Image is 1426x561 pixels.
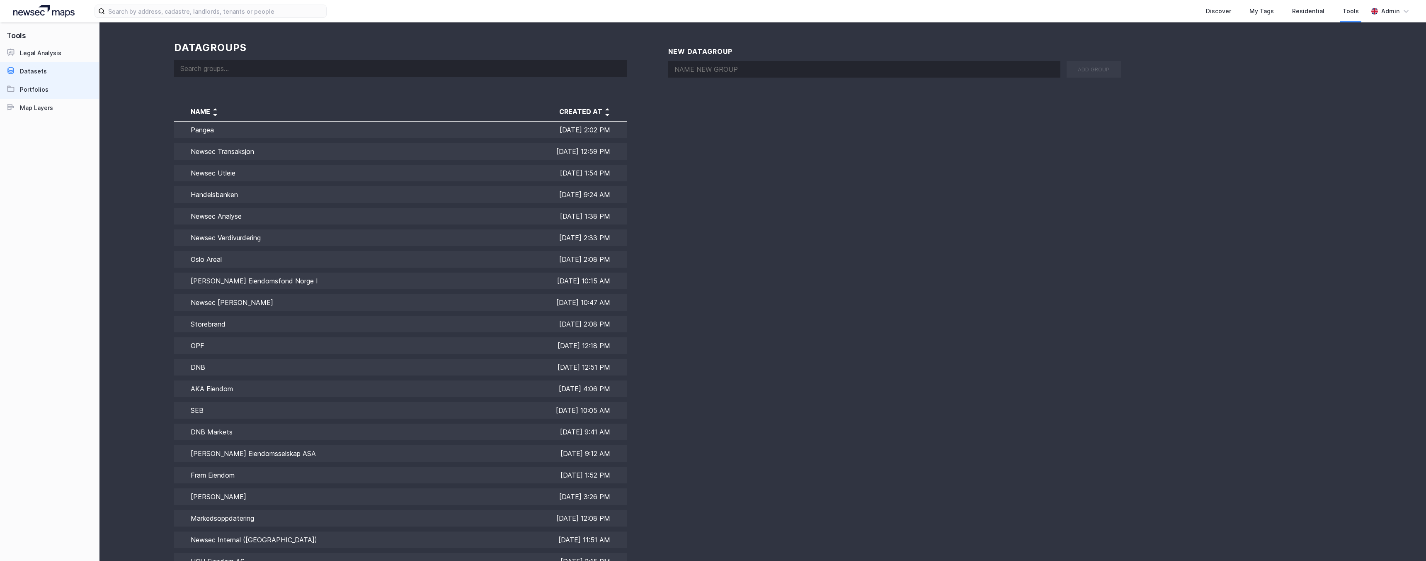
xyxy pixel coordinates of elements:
td: Oslo Areal [174,249,363,270]
td: [PERSON_NAME] Eiendomsfond Norge I [174,270,363,292]
th: CREATED AT [363,106,627,122]
td: [DATE] 12:08 PM [363,507,627,529]
td: [DATE] 10:05 AM [363,400,627,421]
input: Search groups... [174,60,627,77]
td: Storebrand [174,313,363,335]
div: Discover [1206,6,1231,16]
td: [DATE] 10:47 AM [363,292,627,313]
td: [DATE] 10:15 AM [363,270,627,292]
img: ArrowUp.d35a75ab81ac7c12469c333a957a18d6.svg [210,104,220,114]
td: Markedsoppdatering [174,507,363,529]
h1: datagroups [174,41,627,54]
iframe: Chat Widget [1385,521,1426,561]
div: Residential [1292,6,1324,16]
td: OPF [174,335,363,356]
div: Portfolios [20,85,49,95]
td: [DATE] 2:08 PM [363,249,627,270]
h2: new datagroup [668,47,1121,56]
input: NAME NEW GROUP [668,61,1060,78]
img: ArrowDown.cfc95092da2c2829964253f6dfeacc94.svg [602,110,612,120]
td: Newsec Verdivurdering [174,227,363,249]
td: [DATE] 9:12 AM [363,443,627,464]
td: [PERSON_NAME] [174,486,363,507]
td: [DATE] 9:41 AM [363,421,627,443]
td: Newsec Internal ([GEOGRAPHIC_DATA]) [174,529,363,551]
td: Newsec Transaksjon [174,141,363,162]
td: [DATE] 1:38 PM [363,205,627,227]
td: Fram Eiendom [174,464,363,486]
td: [DATE] 4:06 PM [363,378,627,400]
td: Handelsbanken [174,184,363,205]
img: logo.a4113a55bc3d86da70a041830d287a7e.svg [13,5,75,17]
td: [DATE] 9:24 AM [363,184,627,205]
div: Tools [1343,6,1359,16]
td: DNB [174,356,363,378]
td: [DATE] 2:33 PM [363,227,627,249]
div: add group [1067,61,1121,78]
td: [PERSON_NAME] Eiendomsselskap ASA [174,443,363,464]
th: NAME [174,106,363,122]
td: [DATE] 3:26 PM [363,486,627,507]
td: SEB [174,400,363,421]
div: Admin [1381,6,1399,16]
td: [DATE] 12:51 PM [363,356,627,378]
td: [DATE] 11:51 AM [363,529,627,551]
img: ArrowDown.cfc95092da2c2829964253f6dfeacc94.svg [210,110,220,120]
td: Newsec [PERSON_NAME] [174,292,363,313]
div: Datasets [20,66,47,76]
td: [DATE] 12:59 PM [363,141,627,162]
td: DNB Markets [174,421,363,443]
div: Legal Analysis [20,48,61,58]
td: [DATE] 1:52 PM [363,464,627,486]
td: [DATE] 2:08 PM [363,313,627,335]
td: AKA Eiendom [174,378,363,400]
input: Search by address, cadastre, landlords, tenants or people [105,5,326,17]
td: Pangea [174,122,363,141]
td: [DATE] 1:54 PM [363,162,627,184]
div: Map Layers [20,103,53,113]
td: [DATE] 2:02 PM [363,122,627,141]
td: Newsec Utleie [174,162,363,184]
div: My Tags [1249,6,1274,16]
td: [DATE] 12:18 PM [363,335,627,356]
td: Newsec Analyse [174,205,363,227]
img: ArrowUp.d35a75ab81ac7c12469c333a957a18d6.svg [602,104,612,114]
